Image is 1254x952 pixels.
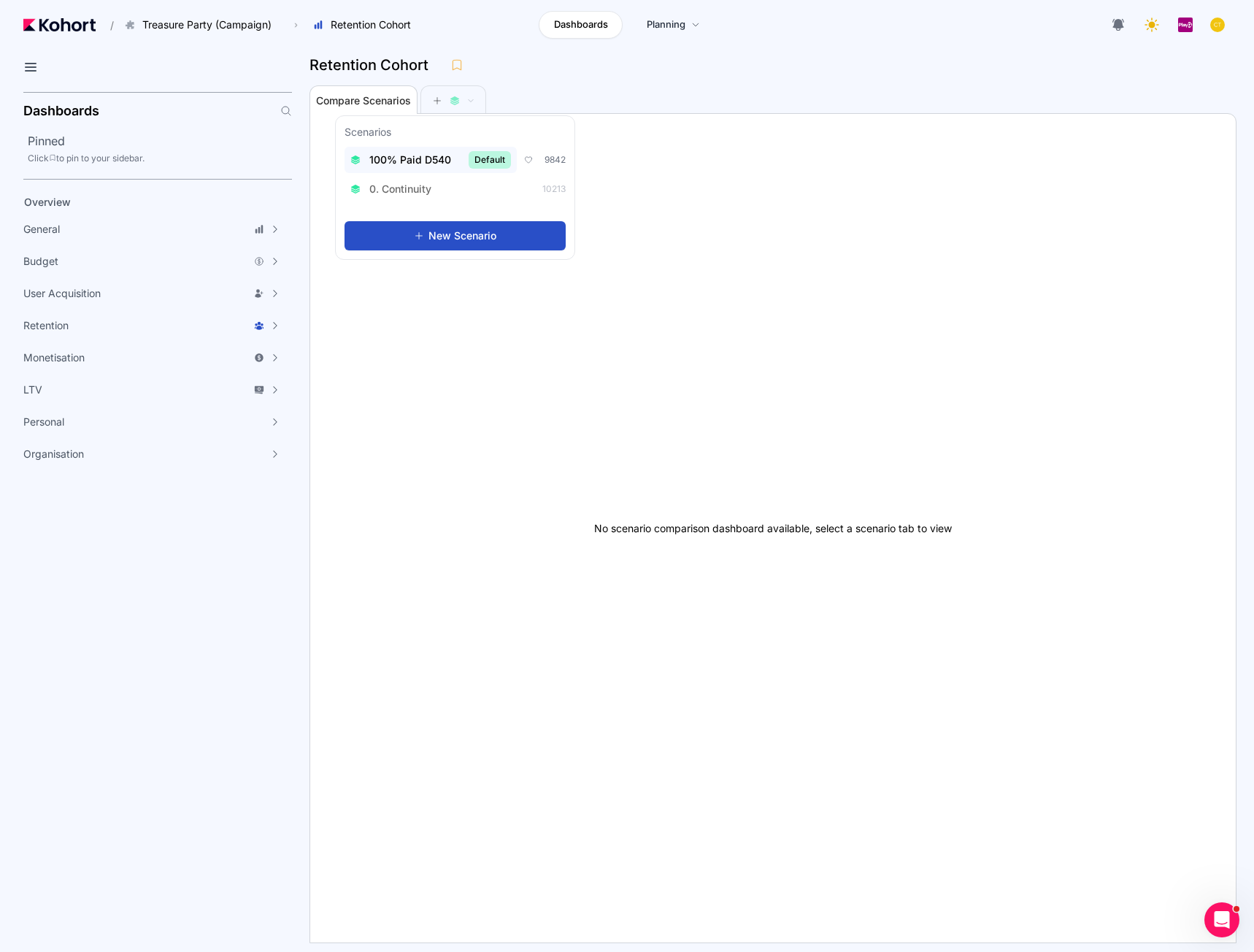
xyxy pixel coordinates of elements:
[1178,18,1193,32] img: logo_PlayQ_20230721100321046856.png
[369,153,451,167] span: 100% Paid D540
[369,182,431,196] span: 0. Continuity
[99,18,114,33] span: /
[345,221,566,250] button: New Scenario
[117,12,287,37] button: Treasure Party (Campaign)
[28,153,292,164] div: Click to pin to your sidebar.
[23,415,64,429] span: Personal
[309,58,437,72] h3: Retention Cohort
[554,18,608,32] span: Dashboards
[23,254,58,269] span: Budget
[310,114,1236,943] div: No scenario comparison dashboard available, select a scenario tab to view
[305,12,426,37] button: Retention Cohort
[28,132,292,150] h2: Pinned
[539,11,623,39] a: Dashboards
[23,318,69,333] span: Retention
[19,191,267,213] a: Overview
[331,18,411,32] span: Retention Cohort
[542,183,566,195] span: 10213
[345,125,391,142] h3: Scenarios
[545,154,566,166] span: 9842
[23,286,101,301] span: User Acquisition
[316,96,411,106] span: Compare Scenarios
[345,177,446,201] button: 0. Continuity
[647,18,685,32] span: Planning
[23,222,60,237] span: General
[23,383,42,397] span: LTV
[345,147,517,173] button: 100% Paid D540Default
[291,19,301,31] span: ›
[631,11,715,39] a: Planning
[23,447,84,461] span: Organisation
[24,196,71,208] span: Overview
[142,18,272,32] span: Treasure Party (Campaign)
[428,229,496,243] span: New Scenario
[469,151,511,169] span: Default
[23,350,85,365] span: Monetisation
[1204,902,1239,937] iframe: Intercom live chat
[23,104,99,118] h2: Dashboards
[23,18,96,31] img: Kohort logo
